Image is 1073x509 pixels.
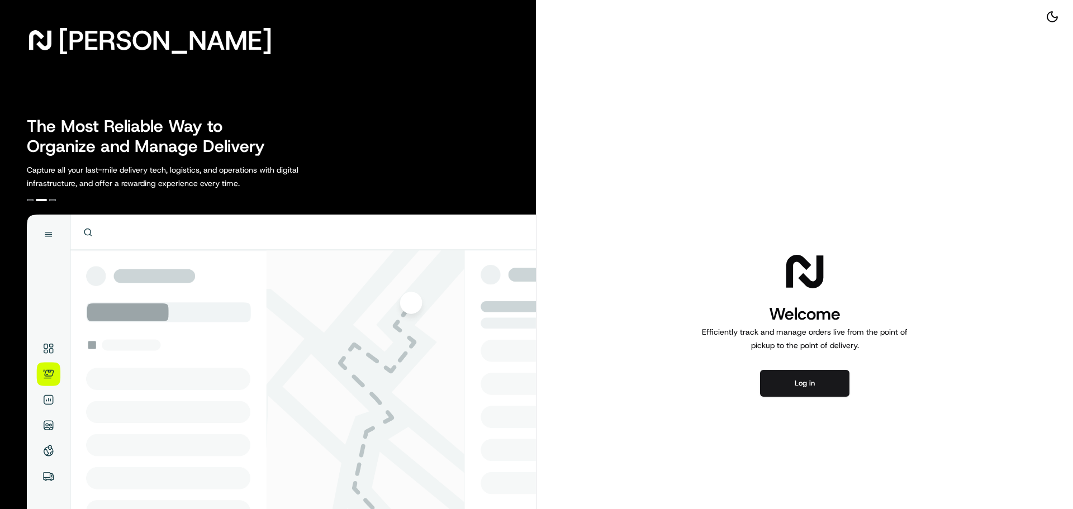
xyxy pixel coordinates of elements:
button: Log in [760,370,849,397]
span: [PERSON_NAME] [58,29,272,51]
p: Efficiently track and manage orders live from the point of pickup to the point of delivery. [697,325,912,352]
h1: Welcome [697,303,912,325]
p: Capture all your last-mile delivery tech, logistics, and operations with digital infrastructure, ... [27,163,349,190]
h2: The Most Reliable Way to Organize and Manage Delivery [27,116,277,156]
